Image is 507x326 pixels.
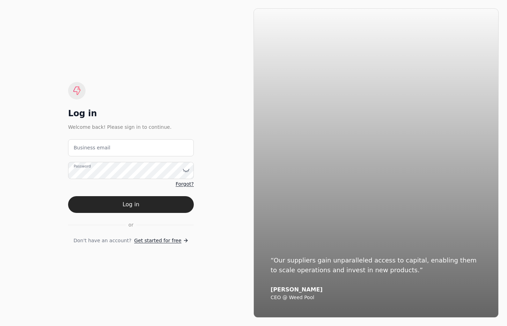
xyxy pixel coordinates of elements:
div: [PERSON_NAME] [271,286,482,293]
label: Business email [74,144,110,151]
button: Log in [68,196,194,213]
div: Welcome back! Please sign in to continue. [68,123,194,131]
a: Get started for free [134,237,188,244]
div: Log in [68,108,194,119]
label: Password [74,163,91,169]
div: CEO @ Weed Pool [271,295,482,301]
span: or [128,221,133,229]
span: Don't have an account? [73,237,131,244]
div: “Our suppliers gain unparalleled access to capital, enabling them to scale operations and invest ... [271,255,482,275]
span: Get started for free [134,237,181,244]
a: Forgot? [176,180,194,188]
